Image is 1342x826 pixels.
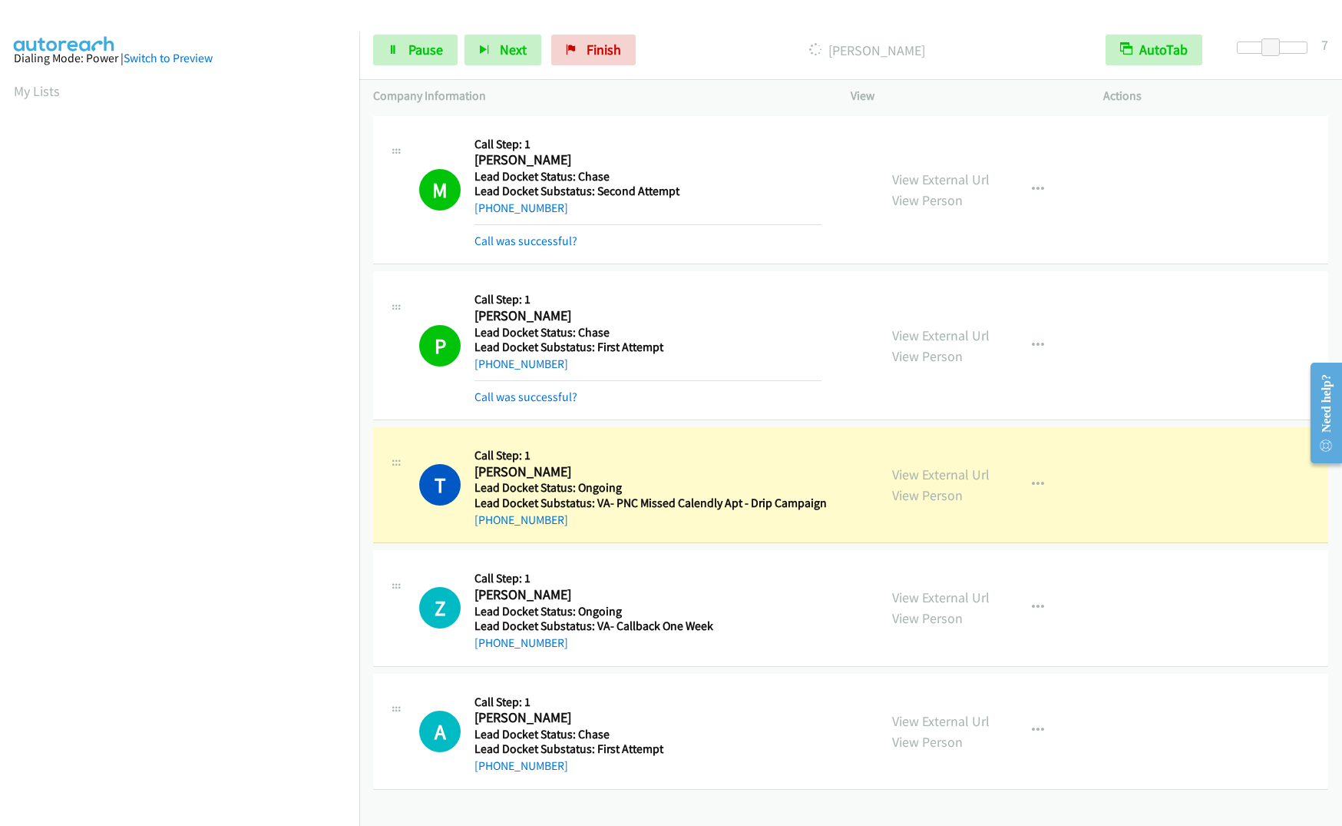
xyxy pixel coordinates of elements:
[419,711,461,752] div: The call is yet to be attempted
[892,171,990,188] a: View External Url
[419,169,461,211] h1: M
[14,82,60,100] a: My Lists
[474,184,821,199] h5: Lead Docket Substatus: Second Attempt
[474,448,827,463] h5: Call Step: 1
[474,695,821,710] h5: Call Step: 1
[500,41,527,58] span: Next
[851,87,1076,105] p: View
[474,496,827,511] h5: Lead Docket Substatus: VA- PNC Missed Calendly Apt - Drip Campaign
[474,234,577,248] a: Call was successful?
[474,307,821,325] h2: [PERSON_NAME]
[892,609,963,627] a: View Person
[474,292,821,307] h5: Call Step: 1
[474,463,821,481] h2: [PERSON_NAME]
[419,711,461,752] h1: A
[587,41,621,58] span: Finish
[419,587,461,629] div: The call is yet to be attempted
[474,586,821,604] h2: [PERSON_NAME]
[474,137,821,152] h5: Call Step: 1
[474,571,821,586] h5: Call Step: 1
[474,604,821,619] h5: Lead Docket Status: Ongoing
[892,327,990,344] a: View External Url
[464,35,541,65] button: Next
[419,325,461,367] h1: P
[474,758,568,773] a: [PHONE_NUMBER]
[474,619,821,634] h5: Lead Docket Substatus: VA- Callback One Week
[474,357,568,371] a: [PHONE_NUMBER]
[373,87,823,105] p: Company Information
[1106,35,1202,65] button: AutoTab
[474,340,821,355] h5: Lead Docket Substatus: First Attempt
[124,51,213,65] a: Switch to Preview
[1297,352,1342,474] iframe: Resource Center
[474,169,821,184] h5: Lead Docket Status: Chase
[14,49,345,68] div: Dialing Mode: Power |
[474,741,821,757] h5: Lead Docket Substatus: First Attempt
[1321,35,1328,55] div: 7
[474,390,577,404] a: Call was successful?
[474,201,568,215] a: [PHONE_NUMBER]
[892,733,963,751] a: View Person
[474,727,821,742] h5: Lead Docket Status: Chase
[892,347,963,365] a: View Person
[408,41,443,58] span: Pause
[892,466,990,483] a: View External Url
[419,464,461,506] h1: T
[892,712,990,730] a: View External Url
[373,35,458,65] a: Pause
[474,325,821,340] h5: Lead Docket Status: Chase
[892,486,963,504] a: View Person
[892,191,963,209] a: View Person
[474,513,568,527] a: [PHONE_NUMBER]
[474,709,821,727] h2: [PERSON_NAME]
[474,480,827,496] h5: Lead Docket Status: Ongoing
[419,587,461,629] h1: Z
[551,35,636,65] a: Finish
[892,589,990,606] a: View External Url
[656,40,1078,61] p: [PERSON_NAME]
[1103,87,1328,105] p: Actions
[474,635,568,650] a: [PHONE_NUMBER]
[474,151,821,169] h2: [PERSON_NAME]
